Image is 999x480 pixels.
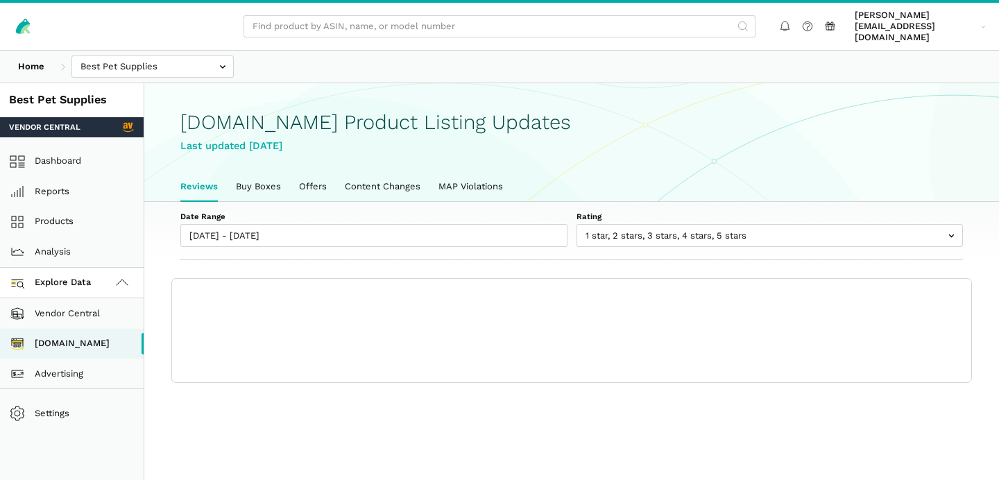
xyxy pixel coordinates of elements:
[180,111,963,134] h1: [DOMAIN_NAME] Product Listing Updates
[14,275,92,291] span: Explore Data
[9,55,53,78] a: Home
[180,138,963,154] div: Last updated [DATE]
[9,121,80,132] span: Vendor Central
[71,55,234,78] input: Best Pet Supplies
[9,92,135,108] div: Best Pet Supplies
[429,172,512,201] a: MAP Violations
[855,10,976,44] span: [PERSON_NAME][EMAIL_ADDRESS][DOMAIN_NAME]
[227,172,290,201] a: Buy Boxes
[851,8,991,46] a: [PERSON_NAME][EMAIL_ADDRESS][DOMAIN_NAME]
[577,224,964,247] input: 1 star, 2 stars, 3 stars, 4 stars, 5 stars
[180,211,567,222] label: Date Range
[171,172,227,201] a: Reviews
[577,211,964,222] label: Rating
[336,172,429,201] a: Content Changes
[290,172,336,201] a: Offers
[244,15,755,38] input: Find product by ASIN, name, or model number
